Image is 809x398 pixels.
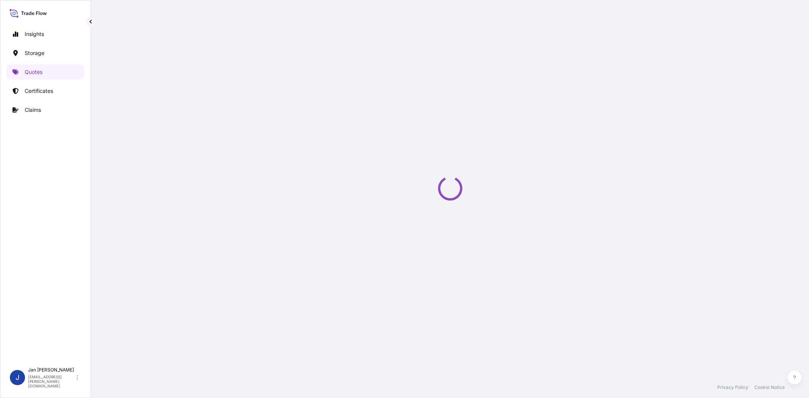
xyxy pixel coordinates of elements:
p: Jan [PERSON_NAME] [28,367,75,373]
p: Certificates [25,87,53,95]
p: Claims [25,106,41,114]
a: Certificates [6,83,85,99]
a: Cookie Notice [754,384,785,390]
a: Insights [6,27,85,42]
p: [EMAIL_ADDRESS][PERSON_NAME][DOMAIN_NAME] [28,374,75,388]
a: Storage [6,45,85,61]
a: Quotes [6,64,85,80]
p: Insights [25,30,44,38]
p: Storage [25,49,44,57]
a: Privacy Policy [717,384,748,390]
p: Quotes [25,68,42,76]
span: J [16,374,19,381]
a: Claims [6,102,85,118]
